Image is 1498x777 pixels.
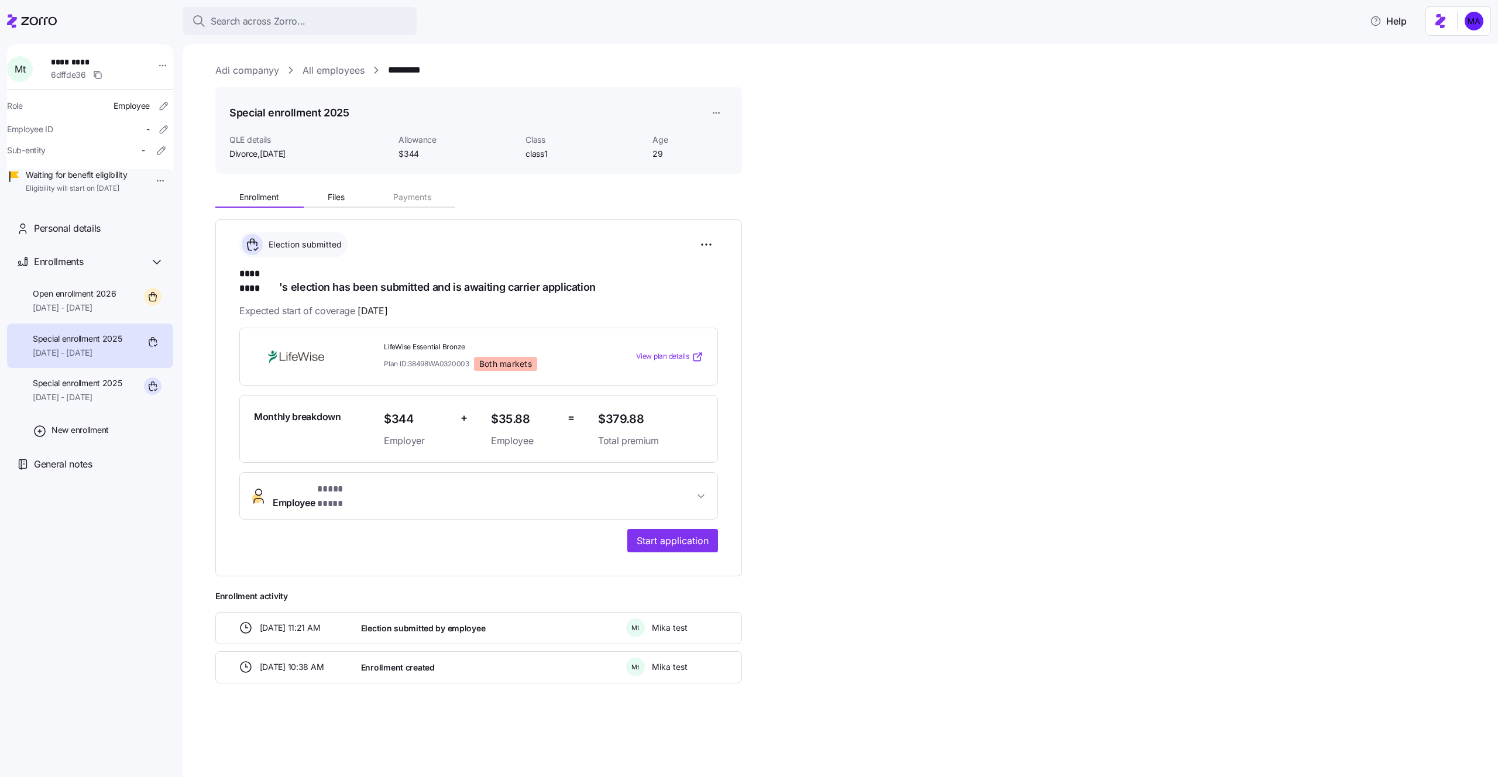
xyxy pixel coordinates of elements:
span: M t [631,625,640,631]
span: + [461,410,468,427]
span: Plan ID: 38498WA0320003 [384,359,469,369]
span: M t [631,664,640,671]
span: Special enrollment 2025 [33,333,122,345]
span: Files [328,193,345,201]
span: $344 [398,148,516,160]
span: QLE details [229,134,389,146]
span: Election submitted [265,239,342,250]
span: Monthly breakdown [254,410,341,424]
span: [DATE] [358,304,387,318]
span: Enrollment activity [215,590,742,602]
span: 6dffde36 [51,69,86,81]
span: General notes [34,457,92,472]
span: LifeWise Essential Bronze [384,342,589,352]
span: Role [7,100,23,112]
span: Allowance [398,134,516,146]
img: LifeWise Health Plan [254,343,338,370]
span: Special enrollment 2025 [33,377,122,389]
span: [DATE] 10:38 AM [260,661,324,673]
span: [DATE] - [DATE] [33,391,122,403]
span: Mika test [652,661,688,673]
span: Election submitted by employee [361,623,486,634]
span: Personal details [34,221,101,236]
span: $35.88 [491,410,558,429]
img: ddc159ec0097e7aad339c48b92a6a103 [1465,12,1483,30]
span: Start application [637,534,709,548]
span: - [146,123,150,135]
h1: 's election has been submitted and is awaiting carrier application [239,267,718,294]
span: [DATE] [260,148,286,160]
span: Age [652,134,728,146]
span: Enrollments [34,255,83,269]
span: Open enrollment 2026 [33,288,116,300]
span: Eligibility will start on [DATE] [26,184,127,194]
span: Search across Zorro... [211,14,305,29]
button: Start application [627,529,718,552]
span: Class [525,134,643,146]
span: Employee [114,100,150,112]
span: [DATE] - [DATE] [33,347,122,359]
span: Enrollment [239,193,279,201]
span: Enrollment created [361,662,435,673]
button: Help [1360,9,1416,33]
span: Employee [273,482,362,510]
a: Adi companyy [215,63,279,78]
span: Mika test [652,622,688,634]
span: Waiting for benefit eligibility [26,169,127,181]
span: Divorce , [229,148,286,160]
span: [DATE] - [DATE] [33,302,116,314]
span: View plan details [636,351,689,362]
span: [DATE] 11:21 AM [260,622,321,634]
span: Employee [491,434,558,448]
span: New enrollment [51,424,109,436]
span: Both markets [479,359,532,369]
span: Sub-entity [7,145,46,156]
span: Help [1370,14,1407,28]
span: Employee ID [7,123,53,135]
span: Expected start of coverage [239,304,387,318]
span: Employer [384,434,451,448]
span: = [568,410,575,427]
span: $379.88 [598,410,703,429]
span: - [142,145,145,156]
span: Payments [393,193,431,201]
h1: Special enrollment 2025 [229,105,349,120]
span: 29 [652,148,728,160]
span: M t [15,64,25,74]
a: All employees [303,63,365,78]
a: View plan details [636,351,703,363]
button: Search across Zorro... [183,7,417,35]
span: $344 [384,410,451,429]
span: class1 [525,148,643,160]
span: Total premium [598,434,703,448]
